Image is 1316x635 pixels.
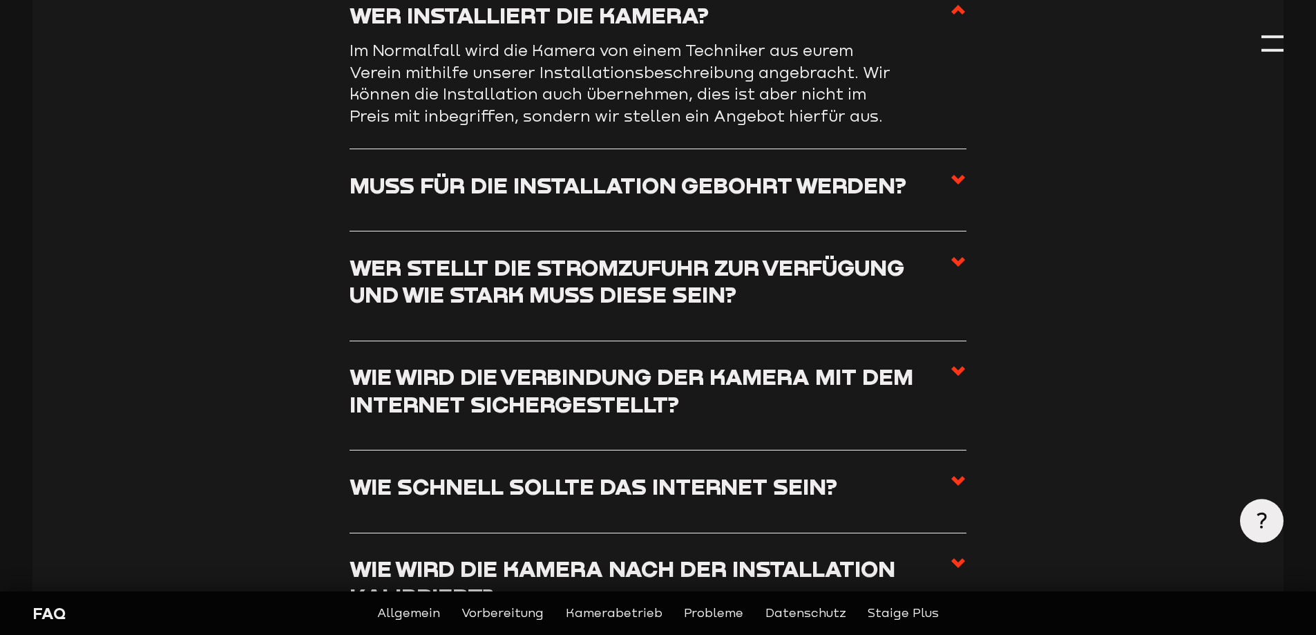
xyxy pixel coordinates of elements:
a: Vorbereitung [461,604,544,623]
h3: Wie wird die Kamera nach der Installation kalibriert? [350,555,950,609]
a: Datenschutz [765,604,846,623]
h3: Wer stellt die Stromzufuhr zur Verfügung und wie stark muss diese sein? [350,254,950,308]
a: Probleme [684,604,743,623]
h3: Wer installiert die Kamera? [350,1,709,28]
a: Kamerabetrieb [566,604,662,623]
a: Allgemein [377,604,440,623]
a: Staige Plus [868,604,939,623]
h3: Muss für die Installation gebohrt werden? [350,171,906,198]
h3: Wie schnell sollte das Internet sein? [350,473,837,500]
span: Im Normalfall wird die Kamera von einem Techniker aus eurem Verein mithilfe unserer Installations... [350,41,890,125]
div: FAQ [32,603,333,625]
h3: Wie wird die Verbindung der Kamera mit dem Internet sichergestellt? [350,363,950,417]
